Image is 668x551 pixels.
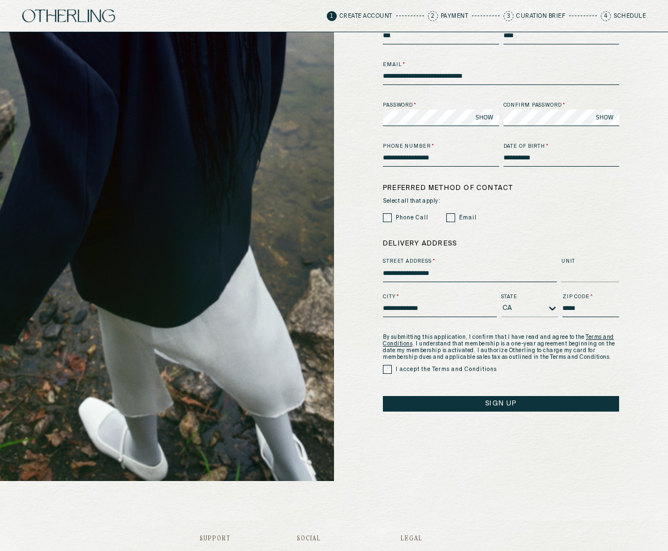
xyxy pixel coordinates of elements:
[504,11,514,21] span: 3
[383,293,497,301] label: City
[383,334,619,360] p: By submitting this application, I confirm that I have read and agree to the . I understand that m...
[297,535,335,542] h3: Social
[596,113,614,122] span: SHOW
[561,258,619,266] label: Unit
[396,365,497,374] label: I accept the Terms and Conditions
[562,293,619,301] label: Zip Code
[383,143,499,151] label: Phone Number
[476,113,493,122] span: SHOW
[504,102,620,109] label: Confirm password
[501,293,558,301] label: State
[383,198,619,204] span: Select all that apply:
[383,396,619,412] button: Sign Up
[502,304,512,312] div: CA
[516,13,565,19] p: Curation Brief
[383,183,619,193] label: Preferred method of contact
[614,13,646,19] p: Schedule
[428,11,438,21] span: 2
[401,535,469,542] h3: Legal
[504,143,620,151] label: Date of Birth
[383,258,557,266] label: Street Address
[601,11,611,21] span: 4
[459,214,477,222] label: Email
[383,102,499,109] label: Password
[383,61,619,69] label: Email
[327,11,337,21] span: 1
[383,239,619,249] label: Delivery Address
[22,9,115,22] img: logo
[441,13,468,19] p: Payment
[396,214,428,222] label: Phone Call
[383,334,614,347] a: Terms and Conditions
[340,13,392,19] p: Create Account
[200,535,231,542] h3: Support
